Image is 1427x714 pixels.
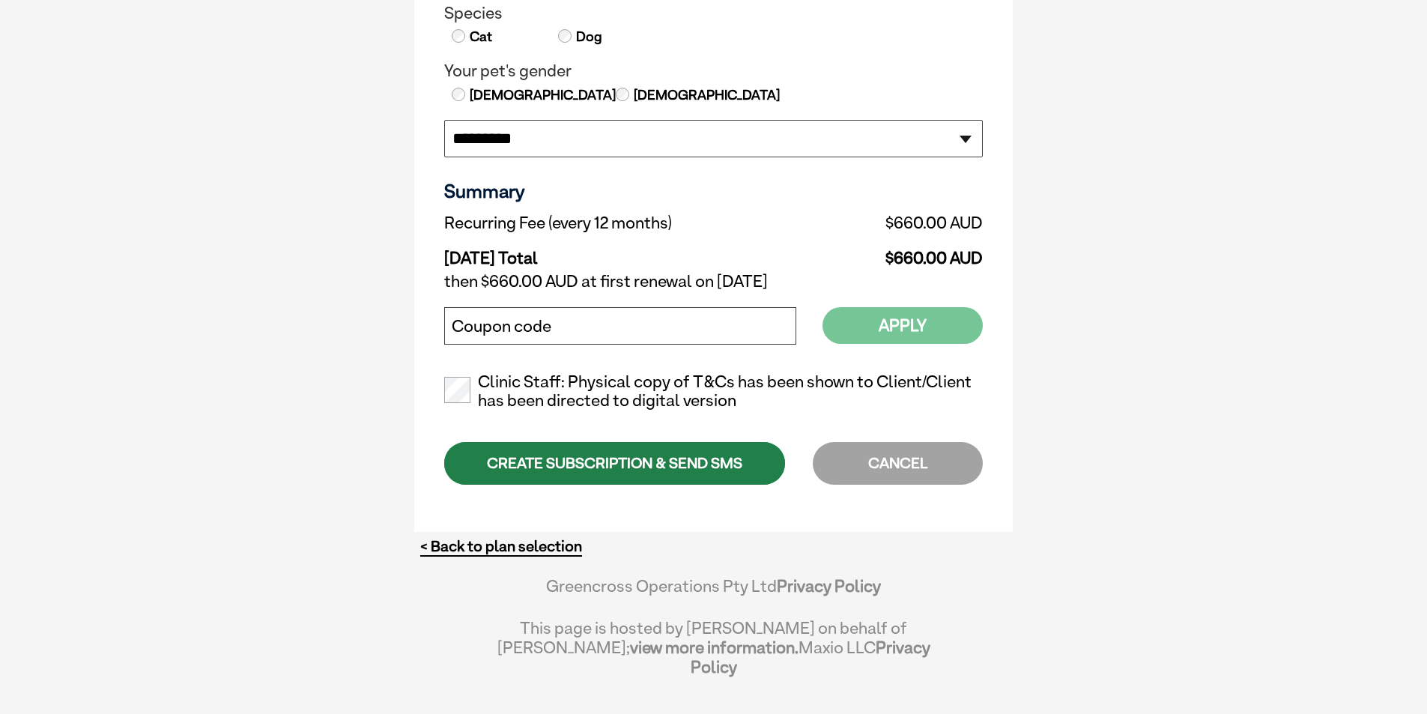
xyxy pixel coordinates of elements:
[444,4,983,23] legend: Species
[444,268,983,295] td: then $660.00 AUD at first renewal on [DATE]
[420,537,582,556] a: < Back to plan selection
[819,237,983,268] td: $660.00 AUD
[444,237,819,268] td: [DATE] Total
[444,180,983,202] h3: Summary
[444,61,983,81] legend: Your pet's gender
[444,372,983,411] label: Clinic Staff: Physical copy of T&Cs has been shown to Client/Client has been directed to digital ...
[822,307,983,344] button: Apply
[497,611,930,677] div: This page is hosted by [PERSON_NAME] on behalf of [PERSON_NAME]; Maxio LLC
[452,317,551,336] label: Coupon code
[444,442,785,485] div: CREATE SUBSCRIPTION & SEND SMS
[444,210,819,237] td: Recurring Fee (every 12 months)
[819,210,983,237] td: $660.00 AUD
[813,442,983,485] div: CANCEL
[777,576,881,596] a: Privacy Policy
[691,638,930,677] a: Privacy Policy
[630,638,799,657] a: view more information.
[497,576,930,611] div: Greencross Operations Pty Ltd
[444,377,470,403] input: Clinic Staff: Physical copy of T&Cs has been shown to Client/Client has been directed to digital ...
